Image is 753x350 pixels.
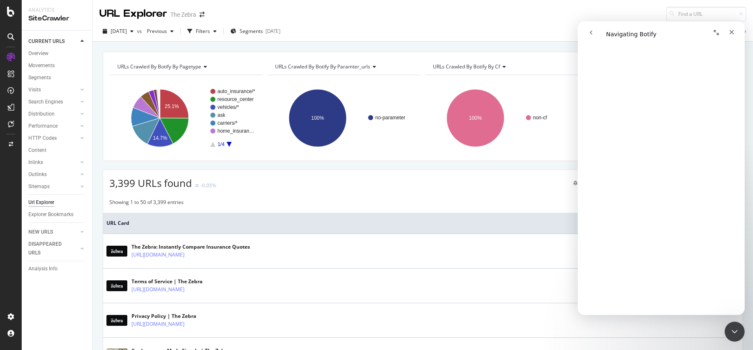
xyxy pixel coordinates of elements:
[28,158,78,167] a: Inlinks
[28,110,78,118] a: Distribution
[131,243,250,251] div: The Zebra: Instantly Compare Insurance Quotes
[28,240,78,257] a: DISAPPEARED URLS
[578,21,745,315] iframe: Intercom live chat
[28,158,43,167] div: Inlinks
[196,28,210,35] div: Filters
[28,210,73,219] div: Explorer Bookmarks
[28,182,50,191] div: Sitemaps
[28,73,51,82] div: Segments
[375,115,405,121] text: no-parameter
[109,82,263,154] svg: A chart.
[28,170,47,179] div: Outlinks
[28,134,78,143] a: HTTP Codes
[28,37,78,46] a: CURRENT URLS
[28,182,78,191] a: Sitemaps
[666,7,746,21] input: Find a URL
[217,112,226,118] text: ask
[217,104,239,110] text: vehicles/*
[28,264,86,273] a: Analysis Info
[28,210,86,219] a: Explorer Bookmarks
[28,110,55,118] div: Distribution
[200,12,205,18] div: arrow-right-arrow-left
[117,63,201,70] span: URLs Crawled By Botify By pagetype
[240,28,263,35] span: Segments
[28,240,71,257] div: DISAPPEARED URLS
[153,135,167,141] text: 14.7%
[28,122,58,131] div: Performance
[28,198,86,207] a: Url Explorer
[28,170,78,179] a: Outlinks
[164,103,179,109] text: 25.1%
[28,49,48,58] div: Overview
[431,60,571,73] h4: URLs Crawled By Botify By cf
[533,115,547,121] text: non-cf
[131,320,184,328] a: [URL][DOMAIN_NAME]
[28,73,86,82] a: Segments
[28,98,63,106] div: Search Engines
[469,115,482,121] text: 100%
[106,280,127,291] img: main image
[28,86,78,94] a: Visits
[106,219,733,227] span: URL Card
[131,285,184,294] a: [URL][DOMAIN_NAME]
[144,25,177,38] button: Previous
[217,141,225,147] text: 1/4
[144,28,167,35] span: Previous
[99,7,167,21] div: URL Explorer
[111,28,127,35] span: 2025 Aug. 15th
[137,28,144,35] span: vs
[217,120,238,126] text: carriers/*
[275,63,370,70] span: URLs Crawled By Botify By paramter_urls
[725,322,745,342] iframe: Intercom live chat
[106,246,127,257] img: main image
[28,61,55,70] div: Movements
[28,228,53,237] div: NEW URLS
[28,228,78,237] a: NEW URLS
[28,134,57,143] div: HTTP Codes
[131,251,184,259] a: [URL][DOMAIN_NAME]
[217,96,254,102] text: resource_center
[131,278,221,285] div: Terms of Service | The Zebra
[116,60,255,73] h4: URLs Crawled By Botify By pagetype
[109,199,184,209] div: Showing 1 to 50 of 3,399 entries
[273,60,413,73] h4: URLs Crawled By Botify By paramter_urls
[425,82,579,154] svg: A chart.
[28,86,41,94] div: Visits
[265,28,280,35] div: [DATE]
[570,176,609,190] button: Create alert
[184,25,220,38] button: Filters
[28,37,65,46] div: CURRENT URLS
[28,14,86,23] div: SiteCrawler
[109,176,192,190] span: 3,399 URLs found
[28,146,46,155] div: Content
[217,128,254,134] text: home_insuran…
[28,49,86,58] a: Overview
[28,98,78,106] a: Search Engines
[28,122,78,131] a: Performance
[131,312,221,320] div: Privacy Policy | The Zebra
[200,182,216,189] div: -0.05%
[227,25,284,38] button: Segments[DATE]
[28,264,58,273] div: Analysis Info
[99,25,137,38] button: [DATE]
[195,184,199,187] img: Equal
[28,7,86,14] div: Analytics
[28,146,86,155] a: Content
[106,315,127,326] img: main image
[170,10,196,19] div: The Zebra
[433,63,500,70] span: URLs Crawled By Botify By cf
[28,198,54,207] div: Url Explorer
[267,82,421,154] svg: A chart.
[311,115,324,121] text: 100%
[217,88,255,94] text: auto_insurance/*
[28,61,86,70] a: Movements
